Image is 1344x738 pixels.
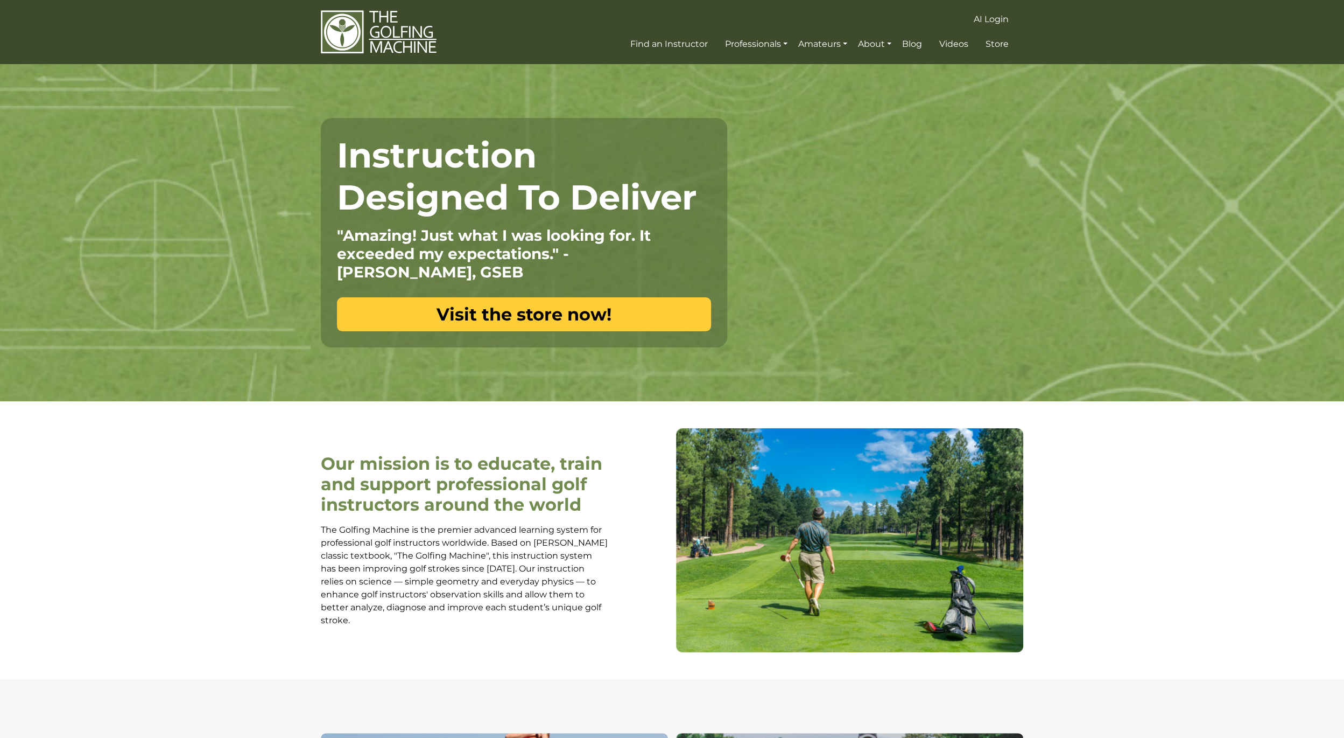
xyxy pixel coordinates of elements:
[983,34,1011,54] a: Store
[902,39,922,49] span: Blog
[971,10,1011,29] a: AI Login
[937,34,971,54] a: Videos
[337,297,711,331] a: Visit the store now!
[321,524,609,627] p: The Golfing Machine is the premier advanced learning system for professional golf instructors wor...
[899,34,925,54] a: Blog
[855,34,894,54] a: About
[630,39,708,49] span: Find an Instructor
[337,134,711,218] h1: Instruction Designed To Deliver
[337,226,711,281] p: "Amazing! Just what I was looking for. It exceeded my expectations." - [PERSON_NAME], GSEB
[628,34,710,54] a: Find an Instructor
[321,454,609,516] h2: Our mission is to educate, train and support professional golf instructors around the world
[986,39,1009,49] span: Store
[939,39,968,49] span: Videos
[796,34,850,54] a: Amateurs
[321,10,437,54] img: The Golfing Machine
[722,34,790,54] a: Professionals
[974,14,1009,24] span: AI Login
